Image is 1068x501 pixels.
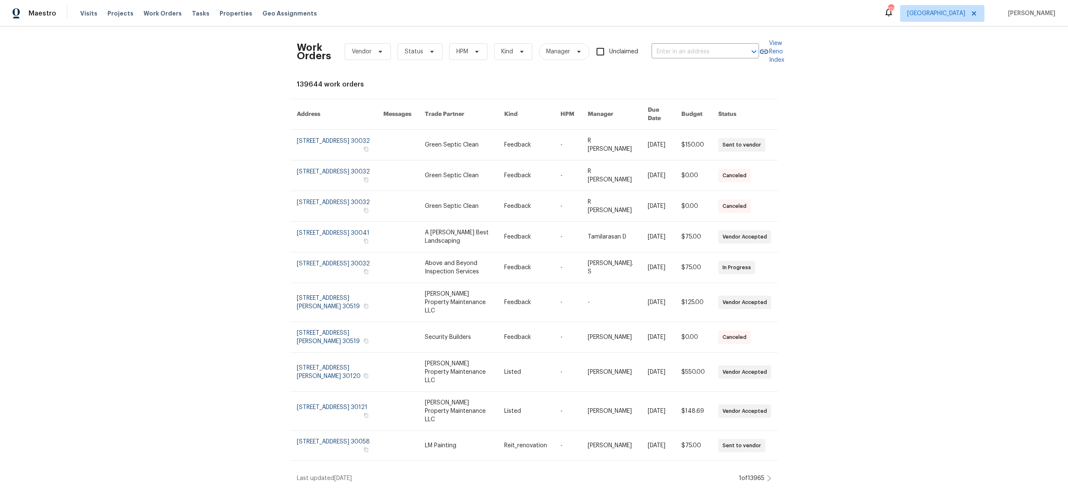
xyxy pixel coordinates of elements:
[220,9,252,18] span: Properties
[362,176,370,184] button: Copy Address
[581,130,641,160] td: R [PERSON_NAME]
[581,392,641,431] td: [PERSON_NAME]
[748,46,760,58] button: Open
[1005,9,1055,18] span: [PERSON_NAME]
[418,353,497,392] td: [PERSON_NAME] Property Maintenance LLC
[581,252,641,283] td: [PERSON_NAME]. S
[297,474,736,483] div: Last updated
[29,9,56,18] span: Maestro
[554,160,581,191] td: -
[418,252,497,283] td: Above and Beyond Inspection Services
[290,99,377,130] th: Address
[497,160,554,191] td: Feedback
[497,99,554,130] th: Kind
[418,431,497,461] td: LM Painting
[581,222,641,252] td: Tamilarasan D
[739,474,764,483] div: 1 of 13965
[107,9,133,18] span: Projects
[497,222,554,252] td: Feedback
[675,99,712,130] th: Budget
[362,268,370,275] button: Copy Address
[581,191,641,222] td: R [PERSON_NAME]
[418,99,497,130] th: Trade Partner
[497,283,554,322] td: Feedback
[418,130,497,160] td: Green Septic Clean
[362,237,370,245] button: Copy Address
[362,207,370,214] button: Copy Address
[297,43,331,60] h2: Work Orders
[581,353,641,392] td: [PERSON_NAME]
[418,322,497,353] td: Security Builders
[497,191,554,222] td: Feedback
[546,47,570,56] span: Manager
[418,160,497,191] td: Green Septic Clean
[554,392,581,431] td: -
[362,412,370,419] button: Copy Address
[554,431,581,461] td: -
[554,191,581,222] td: -
[405,47,423,56] span: Status
[418,191,497,222] td: Green Septic Clean
[262,9,317,18] span: Geo Assignments
[501,47,513,56] span: Kind
[581,322,641,353] td: [PERSON_NAME]
[581,283,641,322] td: -
[297,80,771,89] div: 139644 work orders
[497,130,554,160] td: Feedback
[80,9,97,18] span: Visits
[497,392,554,431] td: Listed
[641,99,675,130] th: Due Date
[652,45,736,58] input: Enter in an address
[497,322,554,353] td: Feedback
[497,252,554,283] td: Feedback
[362,372,370,380] button: Copy Address
[352,47,372,56] span: Vendor
[581,160,641,191] td: R [PERSON_NAME]
[554,322,581,353] td: -
[192,10,209,16] span: Tasks
[554,283,581,322] td: -
[554,99,581,130] th: HPM
[362,337,370,345] button: Copy Address
[712,99,778,130] th: Status
[554,130,581,160] td: -
[334,475,352,481] span: [DATE]
[362,145,370,153] button: Copy Address
[497,353,554,392] td: Listed
[456,47,468,56] span: HPM
[581,431,641,461] td: [PERSON_NAME]
[759,39,784,64] a: View Reno Index
[144,9,182,18] span: Work Orders
[418,222,497,252] td: A [PERSON_NAME] Best Landscaping
[418,283,497,322] td: [PERSON_NAME] Property Maintenance LLC
[888,5,894,13] div: 128
[581,99,641,130] th: Manager
[609,47,638,56] span: Unclaimed
[554,222,581,252] td: -
[362,446,370,454] button: Copy Address
[554,353,581,392] td: -
[907,9,965,18] span: [GEOGRAPHIC_DATA]
[418,392,497,431] td: [PERSON_NAME] Property Maintenance LLC
[377,99,418,130] th: Messages
[554,252,581,283] td: -
[362,302,370,310] button: Copy Address
[497,431,554,461] td: Reit_renovation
